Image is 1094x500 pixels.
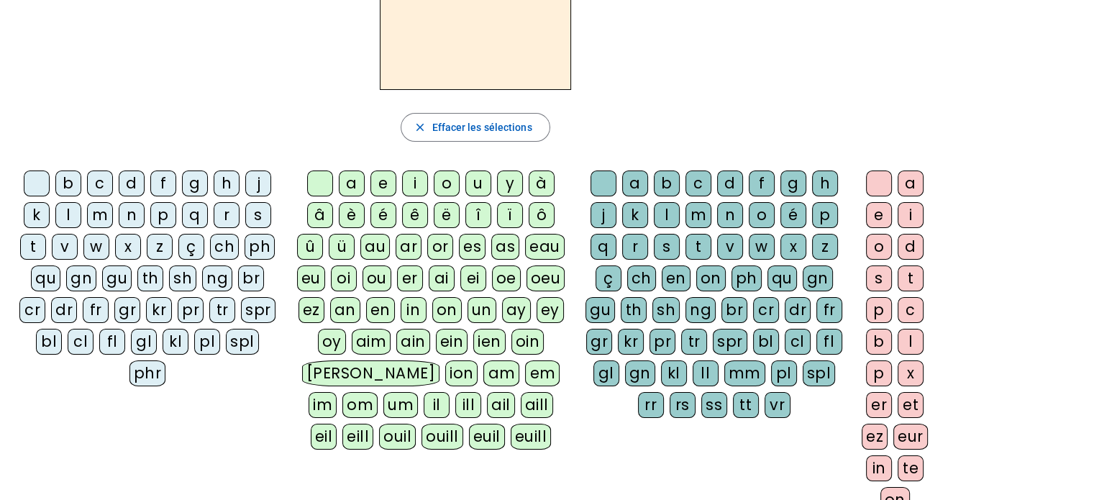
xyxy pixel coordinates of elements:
div: eil [311,424,337,450]
div: bl [753,329,779,355]
div: ien [473,329,506,355]
div: c [898,297,924,323]
div: te [898,455,924,481]
div: a [898,171,924,196]
div: t [20,234,46,260]
div: l [654,202,680,228]
div: es [459,234,486,260]
div: [PERSON_NAME] [302,360,439,386]
div: g [780,171,806,196]
div: gl [593,360,619,386]
div: ein [436,329,468,355]
div: tr [681,329,707,355]
div: em [525,360,560,386]
div: n [119,202,145,228]
div: am [483,360,519,386]
div: m [685,202,711,228]
div: gr [586,329,612,355]
div: euill [511,424,551,450]
div: s [654,234,680,260]
div: d [898,234,924,260]
div: oeu [527,265,565,291]
div: s [245,202,271,228]
div: r [622,234,648,260]
div: an [330,297,360,323]
div: ay [502,297,531,323]
div: ss [701,392,727,418]
div: ë [434,202,460,228]
div: f [749,171,775,196]
div: c [87,171,113,196]
div: k [622,202,648,228]
div: br [721,297,747,323]
div: cr [19,297,45,323]
div: ouil [379,424,416,450]
div: t [685,234,711,260]
div: ail [487,392,515,418]
div: j [245,171,271,196]
div: un [468,297,496,323]
div: phr [129,360,166,386]
div: er [866,392,892,418]
div: t [898,265,924,291]
div: gn [625,360,655,386]
div: rs [670,392,696,418]
div: s [866,265,892,291]
div: gu [585,297,615,323]
div: h [214,171,240,196]
div: spr [241,297,275,323]
div: â [307,202,333,228]
div: ô [529,202,555,228]
div: spl [226,329,259,355]
div: kr [146,297,172,323]
div: th [621,297,647,323]
div: e [866,202,892,228]
div: spr [713,329,747,355]
div: ï [497,202,523,228]
div: kl [661,360,687,386]
div: eur [893,424,928,450]
div: pr [649,329,675,355]
div: eu [297,265,325,291]
div: î [465,202,491,228]
div: o [749,202,775,228]
div: v [52,234,78,260]
div: il [424,392,450,418]
div: qu [31,265,60,291]
div: k [24,202,50,228]
div: p [150,202,176,228]
div: th [137,265,163,291]
div: q [182,202,208,228]
div: gn [66,265,96,291]
div: l [55,202,81,228]
div: gn [803,265,833,291]
div: ar [396,234,421,260]
div: dr [51,297,77,323]
div: pl [771,360,797,386]
button: Effacer les sélections [401,113,550,142]
div: sh [169,265,196,291]
div: c [685,171,711,196]
div: oi [331,265,357,291]
div: ng [685,297,716,323]
div: cr [753,297,779,323]
div: z [812,234,838,260]
div: ion [445,360,478,386]
mat-icon: close [413,121,426,134]
div: j [591,202,616,228]
div: om [342,392,378,418]
div: on [696,265,726,291]
div: er [397,265,423,291]
div: eill [342,424,373,450]
div: um [383,392,418,418]
div: o [866,234,892,260]
div: w [749,234,775,260]
div: ph [245,234,275,260]
div: br [238,265,264,291]
div: n [717,202,743,228]
div: d [717,171,743,196]
div: ez [298,297,324,323]
div: et [898,392,924,418]
div: fr [816,297,842,323]
div: r [214,202,240,228]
